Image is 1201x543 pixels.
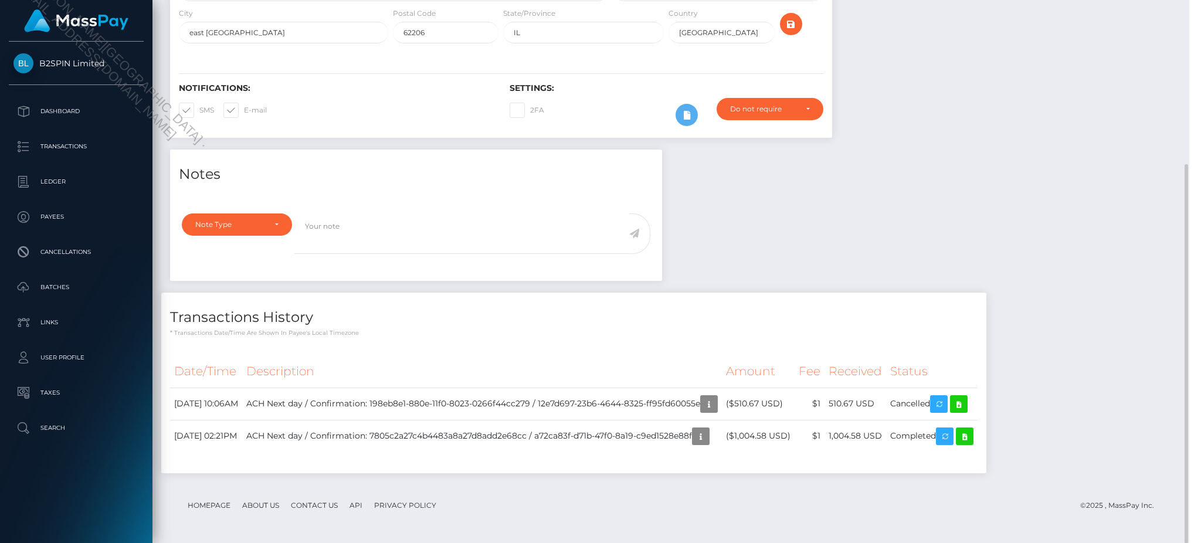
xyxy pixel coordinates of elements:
[13,173,139,191] p: Ledger
[13,243,139,261] p: Cancellations
[13,419,139,437] p: Search
[24,9,128,32] img: MassPay Logo
[13,349,139,366] p: User Profile
[13,53,33,73] img: B2SPIN Limited
[13,384,139,402] p: Taxes
[9,58,144,69] span: B2SPIN Limited
[13,138,139,155] p: Transactions
[13,208,139,226] p: Payees
[13,279,139,296] p: Batches
[13,103,139,120] p: Dashboard
[13,314,139,331] p: Links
